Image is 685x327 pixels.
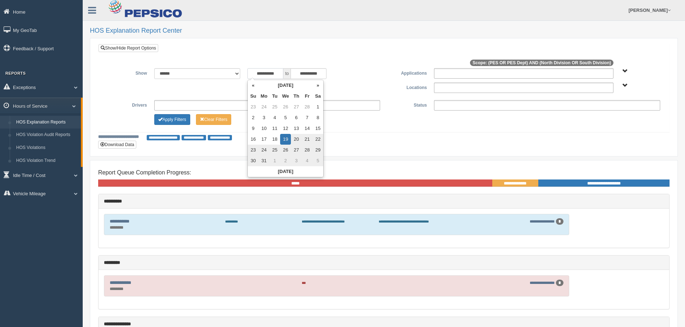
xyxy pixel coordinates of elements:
a: HOS Violation Trend [13,154,81,167]
th: [DATE] [259,80,312,91]
a: HOS Violations [13,141,81,154]
label: Drivers [104,100,151,109]
td: 9 [248,123,259,134]
th: Mo [259,91,269,102]
th: We [280,91,291,102]
td: 21 [302,134,312,145]
label: Locations [384,83,431,91]
td: 25 [269,102,280,112]
td: 2 [280,155,291,166]
h4: Report Queue Completion Progress: [98,169,670,176]
td: 15 [312,123,323,134]
td: 17 [259,134,269,145]
td: 23 [248,145,259,155]
th: Tu [269,91,280,102]
th: « [248,80,259,91]
td: 8 [312,112,323,123]
td: 25 [269,145,280,155]
td: 3 [291,155,302,166]
td: 6 [291,112,302,123]
td: 23 [248,102,259,112]
td: 20 [291,134,302,145]
td: 14 [302,123,312,134]
td: 27 [291,102,302,112]
td: 12 [280,123,291,134]
a: HOS Violation Audit Reports [13,129,81,141]
th: Fr [302,91,312,102]
td: 16 [248,134,259,145]
td: 18 [269,134,280,145]
td: 3 [259,112,269,123]
th: Su [248,91,259,102]
td: 24 [259,145,269,155]
td: 30 [248,155,259,166]
td: 4 [269,112,280,123]
th: Sa [312,91,323,102]
td: 19 [280,134,291,145]
label: Status [384,100,430,109]
td: 31 [259,155,269,166]
span: to [283,68,291,79]
td: 22 [312,134,323,145]
label: Show [104,68,151,77]
button: Change Filter Options [154,114,190,125]
td: 27 [291,145,302,155]
td: 10 [259,123,269,134]
td: 11 [269,123,280,134]
span: Scope: (PES OR PES Dept) AND (North Division OR South Division) [470,60,613,66]
td: 2 [248,112,259,123]
th: Th [291,91,302,102]
td: 28 [302,102,312,112]
td: 5 [312,155,323,166]
td: 29 [312,145,323,155]
td: 28 [302,145,312,155]
td: 5 [280,112,291,123]
td: 13 [291,123,302,134]
h2: HOS Explanation Report Center [90,27,678,34]
td: 1 [269,155,280,166]
a: HOS Explanation Reports [13,116,81,129]
td: 26 [280,102,291,112]
td: 1 [312,102,323,112]
th: » [312,80,323,91]
td: 4 [302,155,312,166]
button: Download Data [98,141,136,149]
a: Show/Hide Report Options [99,44,158,52]
td: 24 [259,102,269,112]
td: 26 [280,145,291,155]
td: 7 [302,112,312,123]
button: Change Filter Options [196,114,232,125]
th: [DATE] [248,166,323,177]
label: Applications [384,68,430,77]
